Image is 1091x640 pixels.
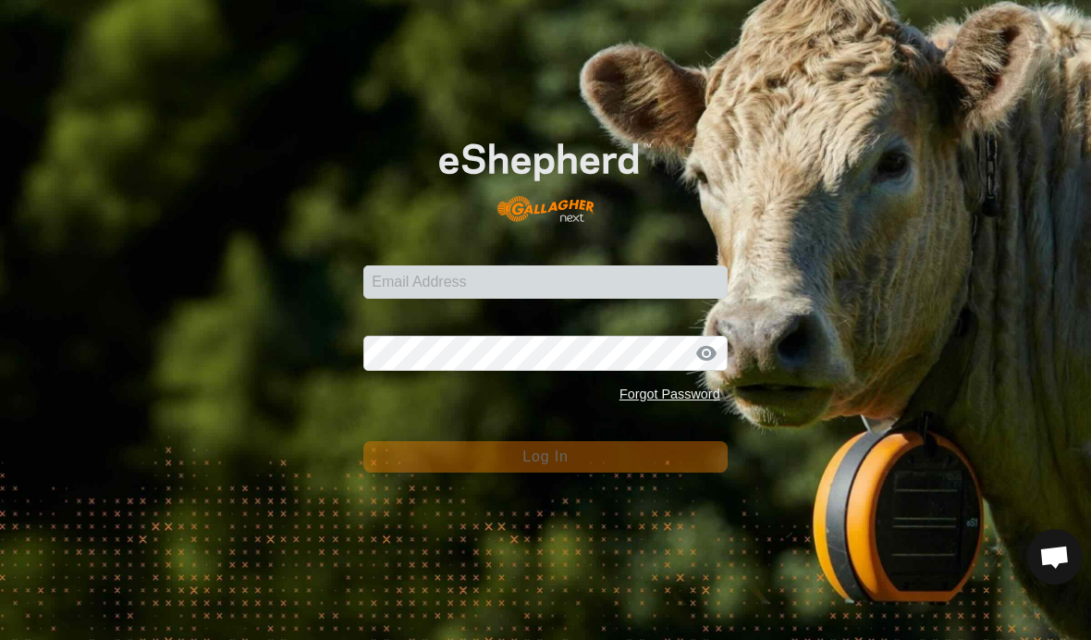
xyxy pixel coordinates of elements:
[400,113,692,237] img: E-shepherd Logo
[522,449,568,464] span: Log In
[1027,529,1083,585] div: Open chat
[619,387,720,401] a: Forgot Password
[363,441,727,473] button: Log In
[363,265,727,299] input: Email Address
